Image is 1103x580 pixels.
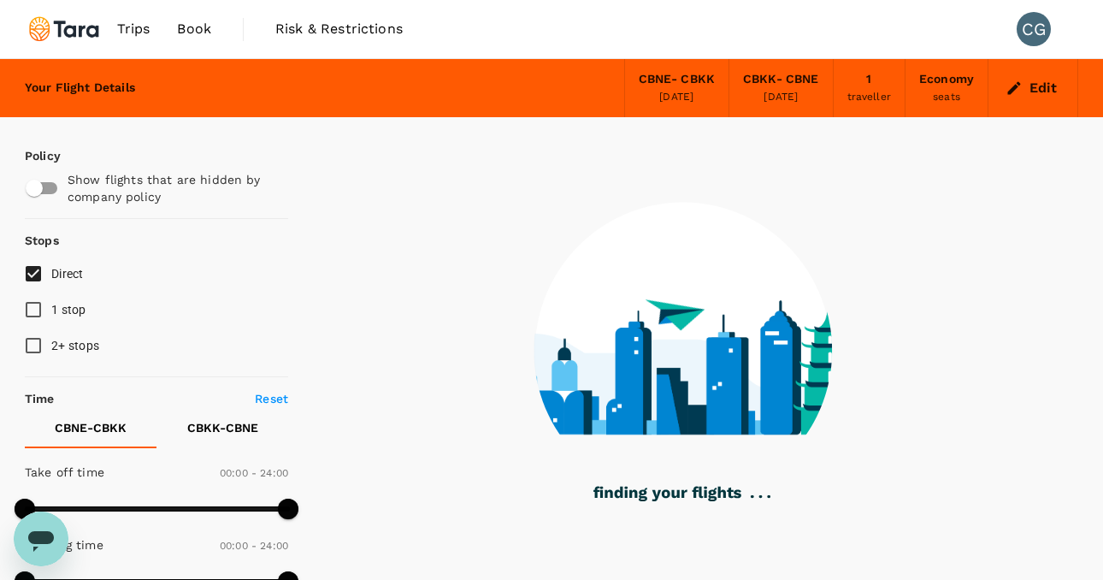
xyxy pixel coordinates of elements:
[51,303,86,317] span: 1 stop
[847,89,891,106] div: traveller
[25,147,40,164] p: Policy
[759,495,763,498] g: .
[866,70,871,89] div: 1
[220,467,288,479] span: 00:00 - 24:00
[51,267,84,281] span: Direct
[1002,74,1064,102] button: Edit
[187,419,258,436] p: CBKK - CBNE
[275,19,403,39] span: Risk & Restrictions
[220,540,288,552] span: 00:00 - 24:00
[68,171,276,205] p: Show flights that are hidden by company policy
[764,89,798,106] div: [DATE]
[25,10,103,48] img: Tara Climate Ltd
[593,487,741,502] g: finding your flights
[25,234,59,247] strong: Stops
[14,512,68,566] iframe: Button to launch messaging window
[55,419,127,436] p: CBNE - CBKK
[25,390,55,407] p: Time
[255,390,288,407] p: Reset
[659,89,693,106] div: [DATE]
[751,495,754,498] g: .
[51,339,99,352] span: 2+ stops
[919,70,974,89] div: Economy
[933,89,960,106] div: seats
[117,19,150,39] span: Trips
[1017,12,1051,46] div: CG
[743,70,819,89] div: CBKK - CBNE
[767,495,770,498] g: .
[25,536,103,553] p: Landing time
[25,79,135,98] div: Your Flight Details
[639,70,716,89] div: CBNE - CBKK
[177,19,211,39] span: Book
[25,464,104,481] p: Take off time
